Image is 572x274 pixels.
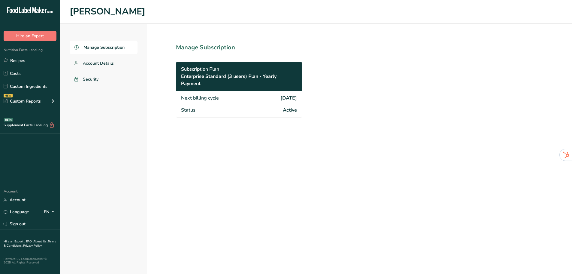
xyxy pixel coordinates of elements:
div: Powered By FoodLabelMaker © 2025 All Rights Reserved [4,257,56,264]
a: Privacy Policy [23,244,42,248]
h1: Manage Subscription [176,43,328,52]
div: BETA [4,118,13,122]
h1: [PERSON_NAME] [70,5,562,19]
span: Manage Subscription [83,44,125,51]
a: Manage Subscription [70,41,138,54]
a: Language [4,207,29,217]
span: Account Details [83,60,114,66]
span: Active [283,106,297,114]
div: Custom Reports [4,98,41,104]
a: Account Details [70,57,138,70]
a: Terms & Conditions . [4,239,56,248]
a: Hire an Expert . [4,239,25,244]
button: Hire an Expert [4,31,56,41]
div: EN [44,208,56,216]
a: FAQ . [26,239,33,244]
span: Status [181,106,195,114]
a: About Us . [33,239,48,244]
span: Subscription Plan [181,66,219,73]
a: Security [70,72,138,86]
span: Enterprise Standard (3 users) Plan - Yearly Payment [181,73,297,87]
div: NEW [4,94,13,97]
span: [DATE] [280,94,297,102]
span: Next billing cycle [181,94,219,102]
span: Security [83,76,98,82]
